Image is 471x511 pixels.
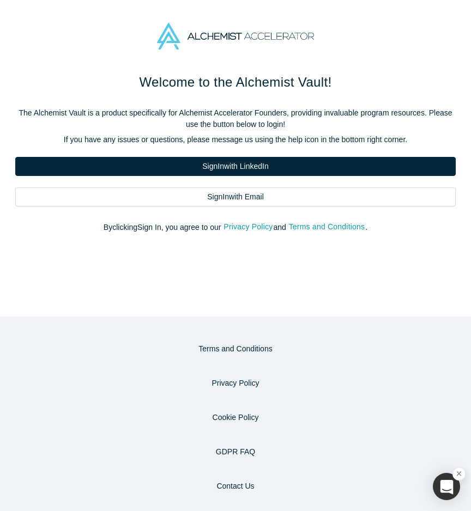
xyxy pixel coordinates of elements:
p: The Alchemist Vault is a product specifically for Alchemist Accelerator Founders, providing inval... [15,107,456,130]
p: By clicking Sign In , you agree to our and . [15,222,456,233]
p: If you have any issues or questions, please message us using the help icon in the bottom right co... [15,134,456,145]
a: SignInwith LinkedIn [15,157,456,176]
button: Terms and Conditions [288,221,366,233]
h1: Welcome to the Alchemist Vault! [15,72,456,92]
a: Contact Us [205,477,265,496]
button: Privacy Policy [223,221,273,233]
button: Privacy Policy [200,374,270,393]
a: SignInwith Email [15,187,456,206]
button: Terms and Conditions [187,339,283,358]
img: Alchemist Accelerator Logo [157,23,314,50]
button: Cookie Policy [201,408,270,427]
a: GDPR FAQ [204,442,267,461]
